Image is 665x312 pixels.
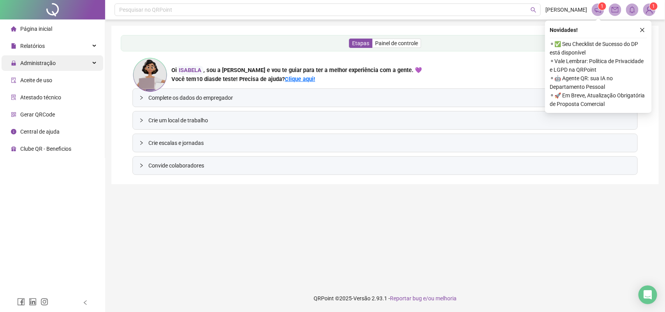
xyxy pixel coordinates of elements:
[41,298,48,306] span: instagram
[352,40,369,46] span: Etapas
[20,111,55,118] span: Gerar QRCode
[171,66,422,75] div: Oi , sou a [PERSON_NAME] e vou te guiar para ter a melhor experiência com a gente. 💜
[133,111,637,129] div: Crie um local de trabalho
[148,93,631,102] span: Complete os dados do empregador
[196,76,215,83] span: 10
[171,76,196,83] span: Você tem
[650,2,658,10] sup: Atualize o seu contato no menu Meus Dados
[285,76,315,83] a: Clique aqui!
[148,116,631,125] span: Crie um local de trabalho
[375,40,418,46] span: Painel de controle
[612,6,619,13] span: mail
[20,43,45,49] span: Relatórios
[20,77,52,83] span: Aceite de uso
[29,298,37,306] span: linkedin
[20,94,61,100] span: Atestado técnico
[11,112,16,117] span: qrcode
[83,300,88,305] span: left
[11,146,16,152] span: gift
[598,2,606,10] sup: 1
[653,4,655,9] span: 1
[17,298,25,306] span: facebook
[20,146,71,152] span: Clube QR - Beneficios
[550,40,647,57] span: ⚬ ✅ Seu Checklist de Sucesso do DP está disponível
[629,6,636,13] span: bell
[11,129,16,134] span: info-circle
[20,129,60,135] span: Central de ajuda
[20,26,52,32] span: Página inicial
[545,5,587,14] span: [PERSON_NAME]
[550,57,647,74] span: ⚬ Vale Lembrar: Política de Privacidade e LGPD na QRPoint
[139,141,144,145] span: collapsed
[644,4,655,16] img: 94783
[133,157,637,175] div: Convide colaboradores
[639,286,657,304] div: Open Intercom Messenger
[601,4,604,9] span: 1
[11,26,16,32] span: home
[594,6,601,13] span: notification
[550,91,647,108] span: ⚬ 🚀 Em Breve, Atualização Obrigatória de Proposta Comercial
[139,163,144,168] span: collapsed
[531,7,536,13] span: search
[11,95,16,100] span: solution
[204,76,215,83] span: dias
[148,139,631,147] span: Crie escalas e jornadas
[132,57,168,92] img: ana-icon.cad42e3e8b8746aecfa2.png
[139,118,144,123] span: collapsed
[139,95,144,100] span: collapsed
[550,26,578,34] span: Novidades !
[105,285,665,312] footer: QRPoint © 2025 - 2.93.1 -
[20,60,56,66] span: Administração
[11,43,16,49] span: file
[353,295,370,301] span: Versão
[133,134,637,152] div: Crie escalas e jornadas
[11,60,16,66] span: lock
[11,78,16,83] span: audit
[640,27,645,33] span: close
[148,161,631,170] span: Convide colaboradores
[390,295,457,301] span: Reportar bug e/ou melhoria
[215,76,285,83] span: de teste! Precisa de ajuda?
[133,89,637,107] div: Complete os dados do empregador
[550,74,647,91] span: ⚬ 🤖 Agente QR: sua IA no Departamento Pessoal
[177,66,203,75] div: ISABELA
